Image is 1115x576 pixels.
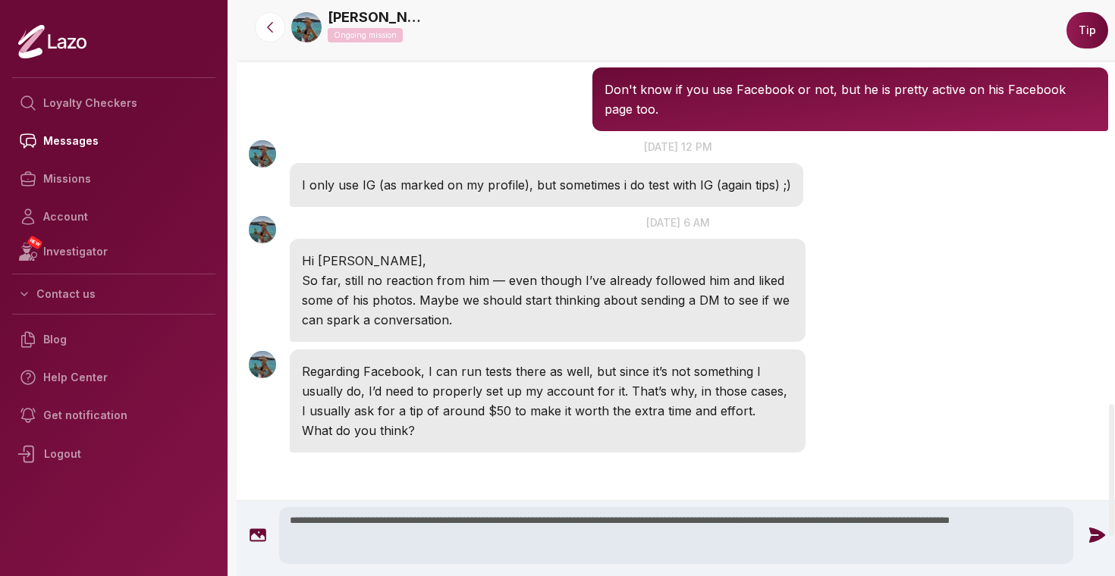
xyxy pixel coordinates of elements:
p: So far, still no reaction from him — even though I’ve already followed him and liked some of his ... [302,271,793,330]
p: I only use IG (as marked on my profile), but sometimes i do test with IG (again tips) ;) [302,175,791,195]
span: NEW [27,235,43,250]
a: Loyalty Checkers [12,84,215,122]
a: Missions [12,160,215,198]
p: Regarding Facebook, I can run tests there as well, but since it’s not something I usually do, I’d... [302,362,793,421]
a: NEWInvestigator [12,236,215,268]
button: Contact us [12,280,215,308]
a: Get notification [12,396,215,434]
a: Blog [12,321,215,358]
img: User avatar [249,351,276,378]
a: [PERSON_NAME] [328,7,426,28]
button: Tip [1066,12,1108,49]
a: Help Center [12,358,215,396]
p: Ongoing mission [328,28,403,42]
a: Account [12,198,215,236]
a: Messages [12,122,215,160]
img: 9bfbf80e-688a-403c-a72d-9e4ea39ca253 [291,12,322,42]
div: Logout [12,434,215,474]
p: Hi [PERSON_NAME], [302,251,793,271]
p: What do you think? [302,421,793,440]
p: Don't know if you use Facebook or not, but he is pretty active on his Facebook page too. [605,80,1096,119]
